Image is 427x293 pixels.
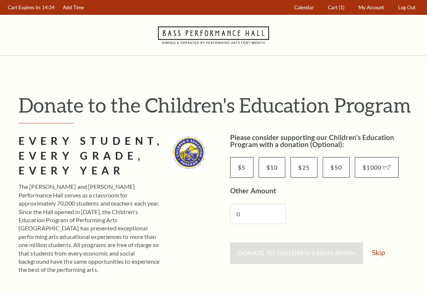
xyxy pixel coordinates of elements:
[19,183,165,274] p: The [PERSON_NAME] and [PERSON_NAME] Performance Hall serves as a classroom for approximately 70,0...
[359,4,384,10] span: My Account
[290,157,317,178] input: $25
[230,157,253,178] input: $5
[19,134,165,178] h2: Every Student, Every Grade, Every Year
[60,0,88,15] a: Add Time
[323,157,350,178] input: $50
[230,133,394,149] label: Please consider supporting our Children's Education Program with a donation (Optional):
[8,4,41,10] span: Cart Expires In:
[355,157,398,178] input: $1000
[230,243,363,263] button: Donate to Children's Education
[230,186,276,195] label: Other Amount
[19,93,420,117] h1: Donate to the Children's Education Program
[372,249,385,256] a: Skip
[238,249,355,256] span: Donate to Children's Education
[355,0,388,15] a: My Account
[291,0,317,15] a: Calendar
[170,134,208,172] img: cep_logo_2022_standard_335x335.jpg
[325,0,348,15] a: Cart (1)
[395,0,419,15] a: Log Out
[294,4,314,10] span: Calendar
[328,4,337,10] span: Cart
[259,157,286,178] input: $10
[339,4,344,10] span: (1)
[42,4,55,10] span: 14:34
